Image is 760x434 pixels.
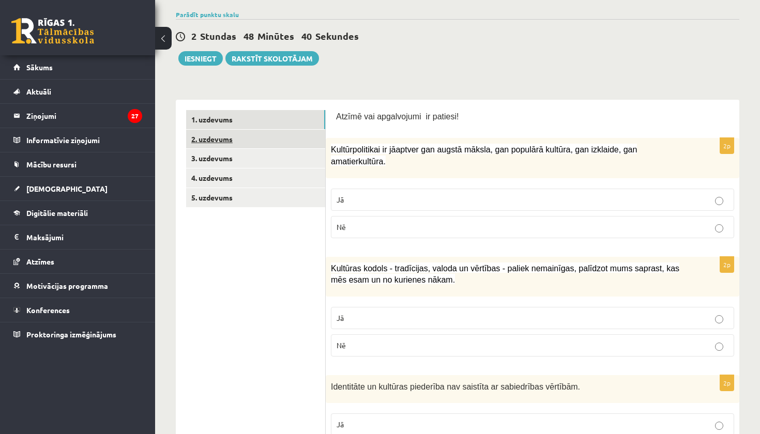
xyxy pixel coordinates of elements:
a: Ziņojumi27 [13,104,142,128]
a: Mācību resursi [13,152,142,176]
span: Atzīmes [26,257,54,266]
a: 1. uzdevums [186,110,325,129]
span: Nē [337,340,346,350]
a: Rakstīt skolotājam [225,51,319,66]
span: Konferences [26,305,70,315]
span: Digitālie materiāli [26,208,88,218]
a: Parādīt punktu skalu [176,10,239,19]
a: Rīgas 1. Tālmācības vidusskola [11,18,94,44]
span: Jā [337,195,344,204]
a: Konferences [13,298,142,322]
span: Kultūrpolitikai ir jāaptver gan augstā māksla, gan populārā kultūra, gan izklaide, gan amatierkul... [331,145,637,166]
a: Proktoringa izmēģinājums [13,322,142,346]
span: Minūtes [257,30,294,42]
button: Iesniegt [178,51,223,66]
a: 5. uzdevums [186,188,325,207]
input: Jā [715,315,723,323]
span: Motivācijas programma [26,281,108,290]
p: 2p [720,375,734,391]
span: Atzīmē vai apgalvojumi ir patiesi! [336,112,459,121]
span: Stundas [200,30,236,42]
input: Jā [715,422,723,430]
span: Jā [337,420,344,429]
span: 2 [191,30,196,42]
a: [DEMOGRAPHIC_DATA] [13,177,142,200]
span: Proktoringa izmēģinājums [26,330,116,339]
legend: Maksājumi [26,225,142,249]
a: Informatīvie ziņojumi [13,128,142,152]
span: Mācību resursi [26,160,77,169]
input: Nē [715,224,723,233]
legend: Ziņojumi [26,104,142,128]
a: Motivācijas programma [13,274,142,298]
a: Maksājumi [13,225,142,249]
legend: Informatīvie ziņojumi [26,128,142,152]
a: Digitālie materiāli [13,201,142,225]
i: 27 [128,109,142,123]
p: 2p [720,137,734,154]
span: Sekundes [315,30,359,42]
a: Atzīmes [13,250,142,273]
span: Nē [337,222,346,231]
a: 4. uzdevums [186,168,325,188]
a: 2. uzdevums [186,130,325,149]
span: Kultūras kodols - tradīcijas, valoda un vērtības - paliek nemainīgas, palīdzot mums saprast, kas ... [331,264,679,285]
span: Jā [337,313,344,322]
input: Nē [715,343,723,351]
span: 48 [244,30,254,42]
p: 2p [720,256,734,273]
a: Sākums [13,55,142,79]
span: Sākums [26,63,53,72]
span: [DEMOGRAPHIC_DATA] [26,184,108,193]
input: Jā [715,197,723,205]
a: 3. uzdevums [186,149,325,168]
span: 40 [301,30,312,42]
span: Identitāte un kultūras piederība nav saistīta ar sabiedrības vērtībām. [331,382,580,391]
span: Aktuāli [26,87,51,96]
a: Aktuāli [13,80,142,103]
